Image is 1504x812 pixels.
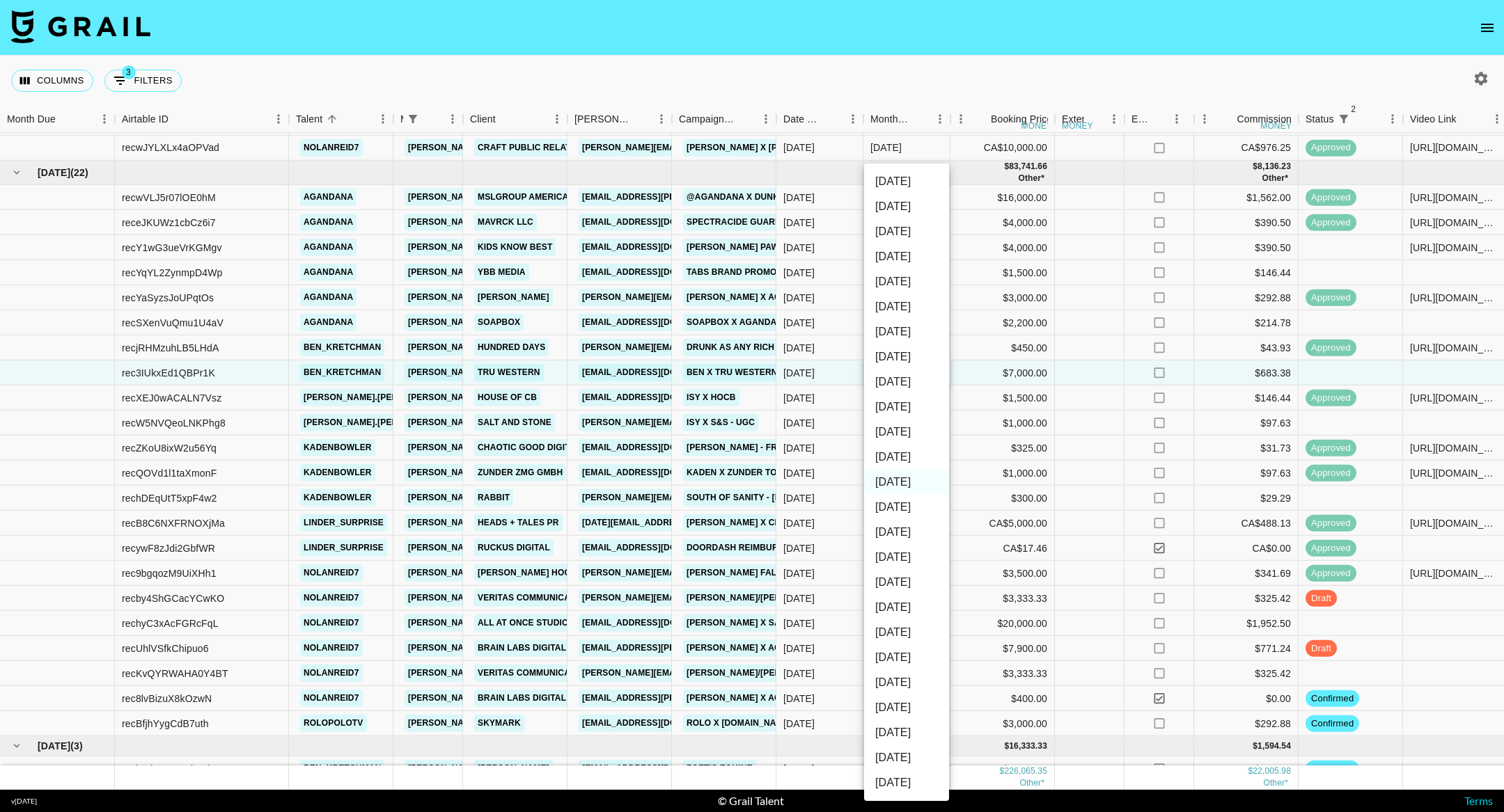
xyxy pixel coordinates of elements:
[864,470,949,495] li: [DATE]
[864,445,949,470] li: [DATE]
[864,595,949,620] li: [DATE]
[864,745,949,770] li: [DATE]
[864,169,949,194] li: [DATE]
[864,695,949,720] li: [DATE]
[864,545,949,570] li: [DATE]
[864,720,949,745] li: [DATE]
[864,269,949,294] li: [DATE]
[864,369,949,395] li: [DATE]
[864,620,949,645] li: [DATE]
[864,344,949,369] li: [DATE]
[864,244,949,269] li: [DATE]
[864,520,949,545] li: [DATE]
[864,770,949,795] li: [DATE]
[864,395,949,420] li: [DATE]
[864,420,949,445] li: [DATE]
[864,495,949,520] li: [DATE]
[864,219,949,244] li: [DATE]
[864,645,949,670] li: [DATE]
[864,194,949,219] li: [DATE]
[864,570,949,595] li: [DATE]
[864,319,949,344] li: [DATE]
[864,294,949,319] li: [DATE]
[864,670,949,695] li: [DATE]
